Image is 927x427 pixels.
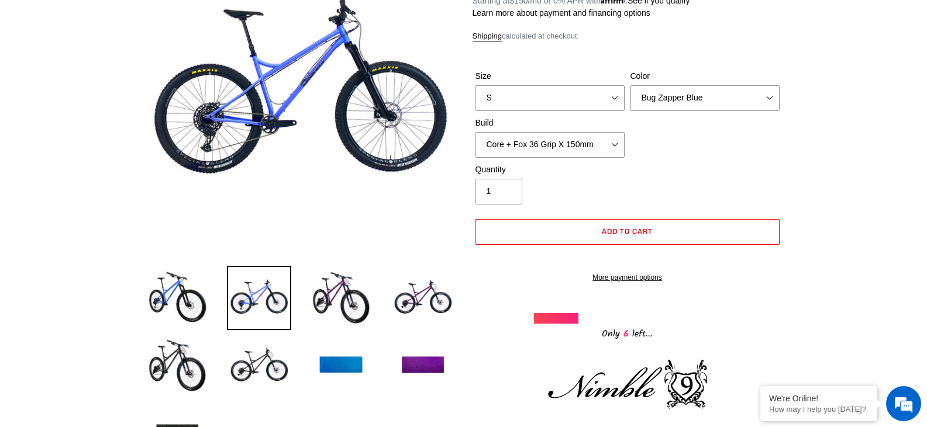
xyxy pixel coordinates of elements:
span: Add to cart [602,227,653,235]
span: 6 [620,327,632,341]
img: Load image into Gallery viewer, NIMBLE 9 - Complete Bike [227,334,291,398]
label: Quantity [475,164,625,176]
a: Learn more about payment and financing options [473,8,650,18]
div: Only left... [534,324,721,342]
label: Color [630,70,780,82]
img: Load image into Gallery viewer, NIMBLE 9 - Complete Bike [309,334,373,398]
p: How may I help you today? [769,405,869,414]
span: We're online! [68,135,161,253]
div: Minimize live chat window [192,6,220,34]
img: Load image into Gallery viewer, NIMBLE 9 - Complete Bike [309,266,373,330]
img: Load image into Gallery viewer, NIMBLE 9 - Complete Bike [391,334,455,398]
div: We're Online! [769,394,869,403]
img: Load image into Gallery viewer, NIMBLE 9 - Complete Bike [145,334,209,398]
div: Navigation go back [13,64,30,82]
button: Add to cart [475,219,780,245]
img: d_696896380_company_1647369064580_696896380 [37,58,67,88]
div: Chat with us now [78,65,214,81]
div: calculated at checkout. [473,30,783,42]
a: Shipping [473,32,502,41]
label: Build [475,117,625,129]
img: Load image into Gallery viewer, NIMBLE 9 - Complete Bike [145,266,209,330]
img: Load image into Gallery viewer, NIMBLE 9 - Complete Bike [227,266,291,330]
img: Load image into Gallery viewer, NIMBLE 9 - Complete Bike [391,266,455,330]
textarea: Type your message and hit 'Enter' [6,294,223,335]
a: More payment options [475,272,780,283]
label: Size [475,70,625,82]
